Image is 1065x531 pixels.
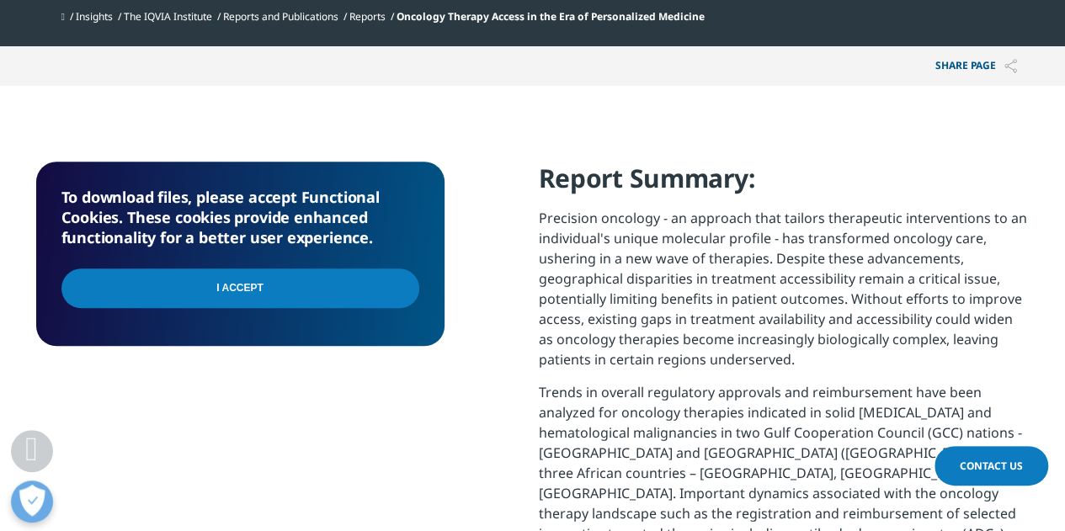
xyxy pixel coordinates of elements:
span: Contact Us [960,459,1023,473]
span: Oncology Therapy Access in the Era of Personalized Medicine [397,9,705,24]
a: Reports [349,9,386,24]
a: The IQVIA Institute [124,9,212,24]
img: Share PAGE [1004,59,1017,73]
h5: To download files, please accept Functional Cookies. These cookies provide enhanced functionality... [61,187,419,247]
button: Share PAGEShare PAGE [923,46,1030,86]
p: Share PAGE [923,46,1030,86]
input: I Accept [61,268,419,308]
p: Precision oncology - an approach that tailors therapeutic interventions to an individual's unique... [539,208,1030,382]
button: Open Preferences [11,481,53,523]
a: Contact Us [935,446,1048,486]
a: Reports and Publications [223,9,338,24]
a: Insights [76,9,113,24]
h4: Report Summary: [539,162,1030,208]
